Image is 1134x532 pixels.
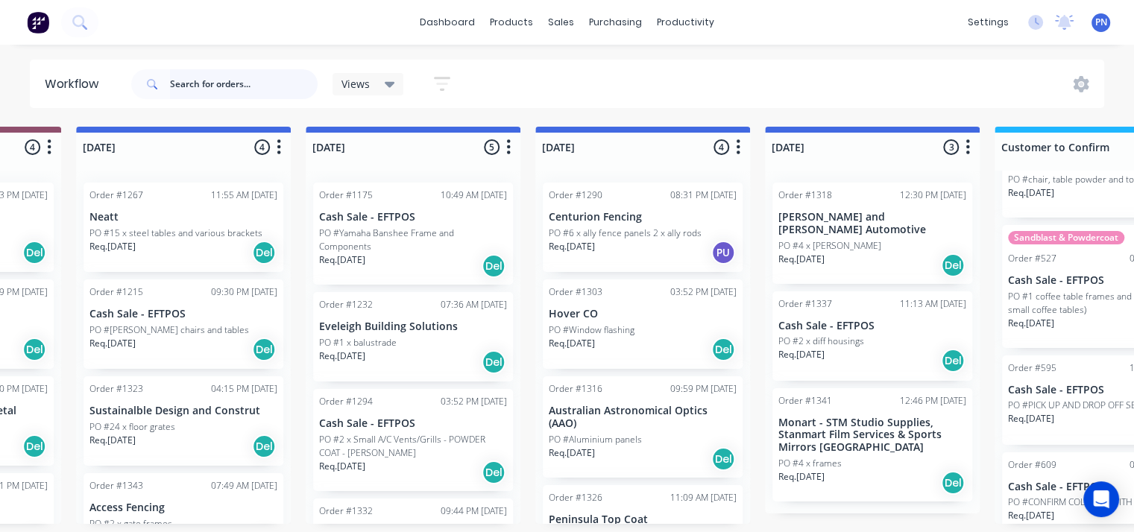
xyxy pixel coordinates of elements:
a: dashboard [412,11,482,34]
p: Req. [DATE] [89,337,136,350]
p: Req. [DATE] [1008,509,1054,522]
div: Order #1341 [778,394,832,408]
div: Del [482,254,505,278]
div: Del [252,338,276,361]
p: PO #24 x floor grates [89,420,175,434]
p: Req. [DATE] [778,348,825,361]
div: Order #1175 [319,189,373,202]
p: Monart - STM Studio Supplies, Stanmart Film Services & Sports Mirrors [GEOGRAPHIC_DATA] [778,417,966,454]
p: Cash Sale - EFTPOS [89,308,277,320]
div: Order #134112:46 PM [DATE]Monart - STM Studio Supplies, Stanmart Film Services & Sports Mirrors [... [772,388,972,501]
div: Order #1316 [549,382,602,396]
span: PN [1095,16,1107,29]
p: Cash Sale - EFTPOS [778,320,966,332]
div: PU [711,241,735,265]
p: Eveleigh Building Solutions [319,320,507,333]
span: Views [341,76,370,92]
div: settings [960,11,1016,34]
div: Order #527 [1008,252,1056,265]
div: Order #1267 [89,189,143,202]
div: Del [482,460,505,484]
p: Hover CO [549,308,737,320]
div: Sandblast & Powdercoat [1008,231,1124,244]
div: 11:55 AM [DATE] [211,189,277,202]
div: Order #1303 [549,285,602,299]
p: PO #2 x diff housings [778,335,864,348]
div: Del [22,241,46,265]
div: Del [252,434,276,458]
div: Workflow [45,75,106,93]
div: Order #1332 [319,504,373,518]
p: Cash Sale - EFTPOS [319,417,507,430]
div: Order #609 [1008,458,1056,472]
div: Del [22,338,46,361]
div: 09:30 PM [DATE] [211,285,277,299]
div: 03:52 PM [DATE] [670,285,737,299]
p: PO #4 x [PERSON_NAME] [778,239,881,253]
div: Order #123207:36 AM [DATE]Eveleigh Building SolutionsPO #1 x balustradeReq.[DATE]Del [313,292,513,381]
div: Del [22,434,46,458]
div: 07:49 AM [DATE] [211,479,277,493]
p: PO #Window flashing [549,323,634,337]
p: Access Fencing [89,501,277,514]
p: PO #2 x gate frames [89,517,172,531]
div: 09:59 PM [DATE] [670,382,737,396]
div: Order #1343 [89,479,143,493]
p: Req. [DATE] [319,460,365,473]
div: productivity [649,11,722,34]
div: Order #1232 [319,298,373,311]
p: PO #Aluminium panels [549,433,642,446]
div: 10:49 AM [DATE] [441,189,507,202]
p: Cash Sale - EFTPOS [319,211,507,224]
div: purchasing [582,11,649,34]
p: PO #[PERSON_NAME] chairs and tables [89,323,249,337]
p: Req. [DATE] [778,470,825,484]
p: PO #1 x balustrade [319,336,397,349]
div: Order #595 [1008,361,1056,375]
div: Order #1337 [778,297,832,311]
p: [PERSON_NAME] and [PERSON_NAME] Automotive [778,211,966,236]
p: PO #4 x frames [778,457,842,470]
p: Peninsula Top Coat [549,513,737,526]
div: Order #131609:59 PM [DATE]Australian Astronomical Optics (AAO)PO #Aluminium panelsReq.[DATE]Del [543,376,743,478]
div: Order #133711:13 AM [DATE]Cash Sale - EFTPOSPO #2 x diff housingsReq.[DATE]Del [772,291,972,381]
div: Del [941,253,965,277]
div: 07:36 AM [DATE] [441,298,507,311]
p: Centurion Fencing [549,211,737,224]
p: Req. [DATE] [89,240,136,253]
p: Neatt [89,211,277,224]
div: Open Intercom Messenger [1083,481,1119,517]
div: 11:13 AM [DATE] [900,297,966,311]
p: Req. [DATE] [1008,186,1054,200]
div: 09:44 PM [DATE] [441,504,507,518]
p: Req. [DATE] [549,240,595,253]
p: Req. [DATE] [778,253,825,266]
div: Order #121509:30 PM [DATE]Cash Sale - EFTPOSPO #[PERSON_NAME] chairs and tablesReq.[DATE]Del [84,279,283,369]
div: Order #1318 [778,189,832,202]
div: Del [941,349,965,373]
div: 12:30 PM [DATE] [900,189,966,202]
div: Order #1290 [549,189,602,202]
div: Order #129008:31 PM [DATE]Centurion FencingPO #6 x ally fence panels 2 x ally rodsReq.[DATE]PU [543,183,743,272]
div: Order #1215 [89,285,143,299]
p: Australian Astronomical Optics (AAO) [549,405,737,430]
div: Order #131812:30 PM [DATE][PERSON_NAME] and [PERSON_NAME] AutomotivePO #4 x [PERSON_NAME]Req.[DAT... [772,183,972,284]
input: Search for orders... [170,69,318,99]
img: Factory [27,11,49,34]
div: Order #129403:52 PM [DATE]Cash Sale - EFTPOSPO #2 x Small A/C Vents/Grills - POWDER COAT - [PERSO... [313,389,513,491]
p: Sustainalble Design and Construt [89,405,277,417]
div: 03:52 PM [DATE] [441,395,507,408]
div: Order #1323 [89,382,143,396]
div: Order #1294 [319,395,373,408]
p: Req. [DATE] [319,349,365,363]
p: Req. [DATE] [1008,317,1054,330]
div: 08:31 PM [DATE] [670,189,737,202]
div: Del [711,447,735,471]
div: 12:46 PM [DATE] [900,394,966,408]
div: 04:15 PM [DATE] [211,382,277,396]
div: sales [541,11,582,34]
div: Order #117510:49 AM [DATE]Cash Sale - EFTPOSPO #Yamaha Banshee Frame and ComponentsReq.[DATE]Del [313,183,513,285]
div: Del [711,338,735,361]
div: Del [252,241,276,265]
p: Req. [DATE] [1008,412,1054,425]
